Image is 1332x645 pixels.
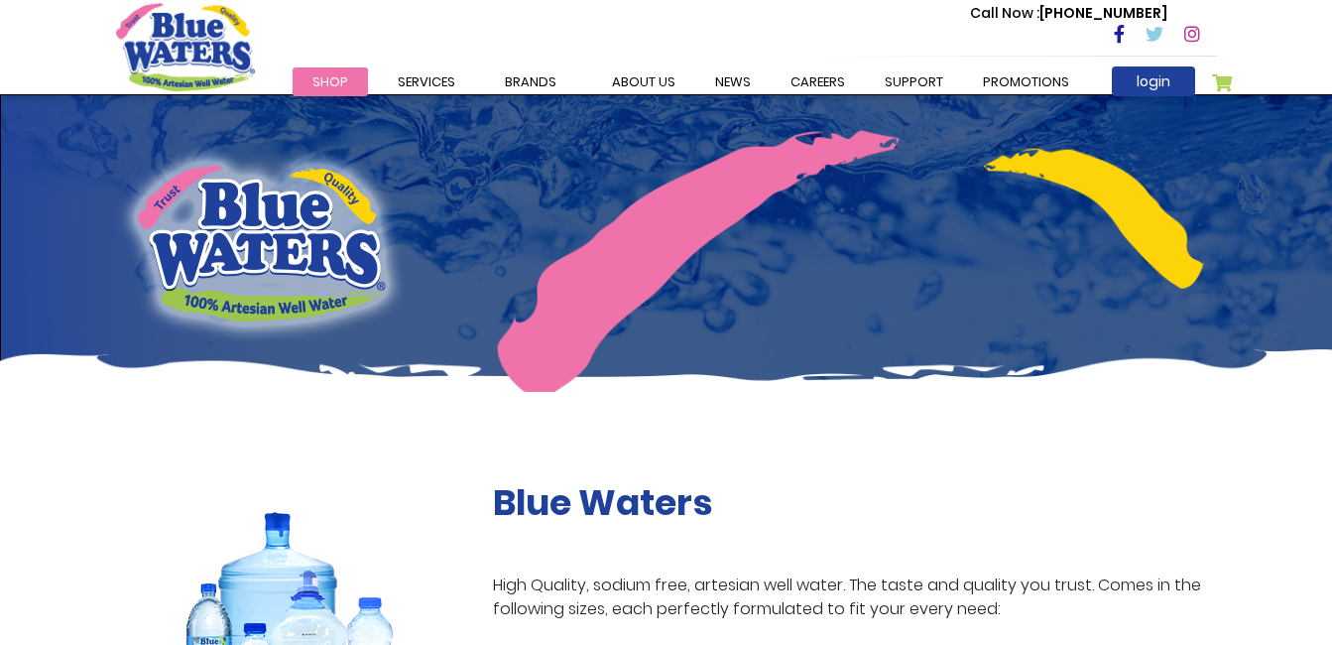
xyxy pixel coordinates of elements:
[493,481,1217,524] h2: Blue Waters
[398,72,455,91] span: Services
[695,67,771,96] a: News
[312,72,348,91] span: Shop
[116,3,255,90] a: store logo
[505,72,556,91] span: Brands
[1112,66,1195,96] a: login
[493,574,1217,621] p: High Quality, sodium free, artesian well water. The taste and quality you trust. Comes in the fol...
[970,3,1167,24] p: [PHONE_NUMBER]
[865,67,963,96] a: support
[970,3,1039,23] span: Call Now :
[771,67,865,96] a: careers
[963,67,1089,96] a: Promotions
[592,67,695,96] a: about us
